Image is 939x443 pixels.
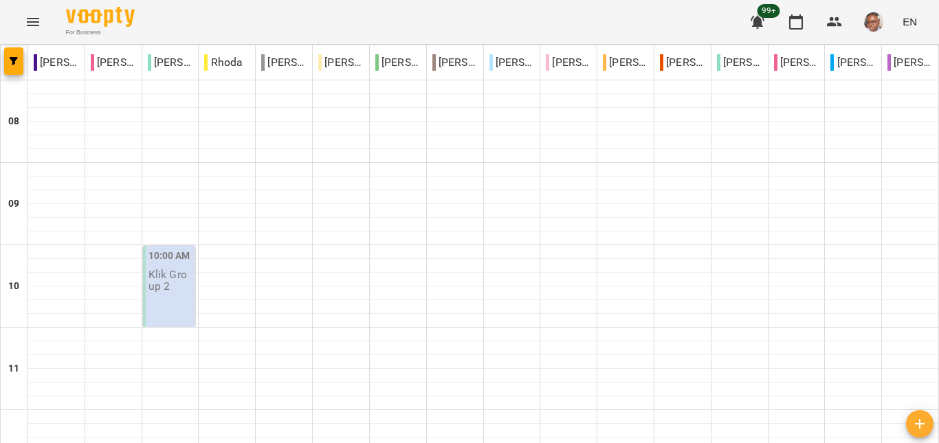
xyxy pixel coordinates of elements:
p: [PERSON_NAME] [774,54,819,71]
button: Add lesson [906,410,934,438]
p: [PERSON_NAME] [148,54,193,71]
button: EN [897,9,923,34]
p: [PERSON_NAME] [717,54,762,71]
span: For Business [66,28,135,37]
p: [PERSON_NAME] [261,54,307,71]
img: 506b4484e4e3c983820f65d61a8f4b66.jpg [864,12,883,32]
button: Menu [16,5,49,38]
p: [PERSON_NAME] [603,54,648,71]
span: 99+ [758,4,780,18]
p: [PERSON_NAME] [830,54,876,71]
p: [PERSON_NAME] [546,54,591,71]
p: Klik Group 2 [148,269,193,293]
p: [PERSON_NAME] [432,54,478,71]
p: [PERSON_NAME] [375,54,421,71]
p: Rhoda [204,54,243,71]
p: [PERSON_NAME] [91,54,136,71]
h6: 09 [8,196,19,212]
p: [PERSON_NAME] [489,54,535,71]
p: [PERSON_NAME] [887,54,933,71]
label: 10:00 AM [148,249,190,264]
h6: 08 [8,114,19,129]
p: [PERSON_NAME] [318,54,364,71]
img: Voopty Logo [66,7,135,27]
p: [PERSON_NAME] [660,54,705,71]
h6: 10 [8,279,19,294]
span: EN [903,14,917,29]
p: [PERSON_NAME] [34,54,79,71]
h6: 11 [8,361,19,376]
